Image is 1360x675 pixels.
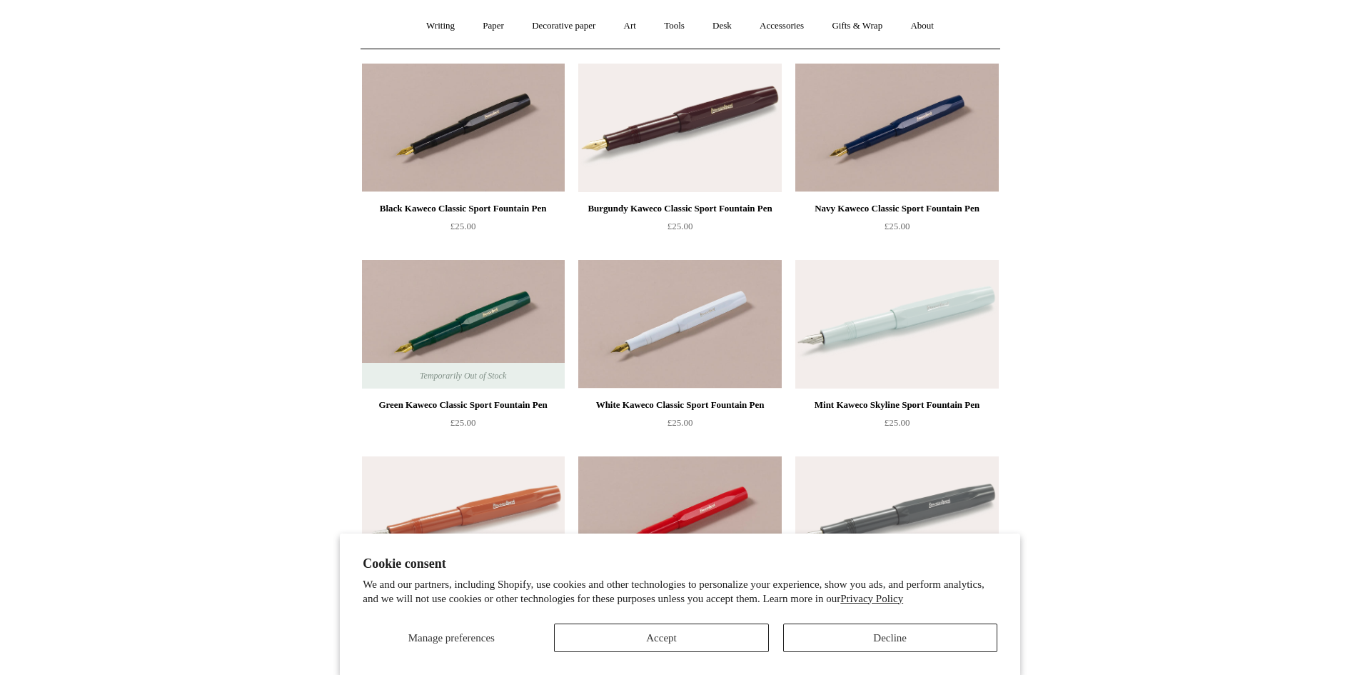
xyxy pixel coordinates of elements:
[450,221,476,231] span: £25.00
[578,456,781,585] img: Bright Red Kaweco Classic Sport Fountain Pen
[366,396,561,414] div: Green Kaweco Classic Sport Fountain Pen
[363,556,997,571] h2: Cookie consent
[611,7,649,45] a: Art
[799,200,994,217] div: Navy Kaweco Classic Sport Fountain Pen
[578,200,781,259] a: Burgundy Kaweco Classic Sport Fountain Pen £25.00
[578,396,781,455] a: White Kaweco Classic Sport Fountain Pen £25.00
[747,7,817,45] a: Accessories
[578,64,781,192] a: Burgundy Kaweco Classic Sport Fountain Pen Burgundy Kaweco Classic Sport Fountain Pen
[668,221,693,231] span: £25.00
[799,396,994,414] div: Mint Kaweco Skyline Sport Fountain Pen
[362,456,565,585] a: Orange Kaweco Skyline Sport Fountain Pen Orange Kaweco Skyline Sport Fountain Pen
[450,417,476,428] span: £25.00
[519,7,608,45] a: Decorative paper
[840,593,903,604] a: Privacy Policy
[700,7,745,45] a: Desk
[362,260,565,389] a: Green Kaweco Classic Sport Fountain Pen Green Kaweco Classic Sport Fountain Pen Temporarily Out o...
[406,363,520,389] span: Temporarily Out of Stock
[795,456,998,585] img: Grey Kaweco Skyline Sport Fountain Pen
[651,7,697,45] a: Tools
[582,396,777,414] div: White Kaweco Classic Sport Fountain Pen
[819,7,895,45] a: Gifts & Wrap
[363,578,997,606] p: We and our partners, including Shopify, use cookies and other technologies to personalize your ex...
[795,456,998,585] a: Grey Kaweco Skyline Sport Fountain Pen Grey Kaweco Skyline Sport Fountain Pen
[362,64,565,192] a: Black Kaweco Classic Sport Fountain Pen Black Kaweco Classic Sport Fountain Pen
[795,200,998,259] a: Navy Kaweco Classic Sport Fountain Pen £25.00
[578,260,781,389] a: White Kaweco Classic Sport Fountain Pen White Kaweco Classic Sport Fountain Pen
[795,64,998,192] img: Navy Kaweco Classic Sport Fountain Pen
[582,200,777,217] div: Burgundy Kaweco Classic Sport Fountain Pen
[578,260,781,389] img: White Kaweco Classic Sport Fountain Pen
[795,396,998,455] a: Mint Kaweco Skyline Sport Fountain Pen £25.00
[578,64,781,192] img: Burgundy Kaweco Classic Sport Fountain Pen
[362,64,565,192] img: Black Kaweco Classic Sport Fountain Pen
[795,64,998,192] a: Navy Kaweco Classic Sport Fountain Pen Navy Kaweco Classic Sport Fountain Pen
[885,417,910,428] span: £25.00
[578,456,781,585] a: Bright Red Kaweco Classic Sport Fountain Pen Bright Red Kaweco Classic Sport Fountain Pen
[363,624,540,652] button: Manage preferences
[362,456,565,585] img: Orange Kaweco Skyline Sport Fountain Pen
[795,260,998,389] img: Mint Kaweco Skyline Sport Fountain Pen
[897,7,947,45] a: About
[366,200,561,217] div: Black Kaweco Classic Sport Fountain Pen
[783,624,997,652] button: Decline
[362,260,565,389] img: Green Kaweco Classic Sport Fountain Pen
[362,200,565,259] a: Black Kaweco Classic Sport Fountain Pen £25.00
[795,260,998,389] a: Mint Kaweco Skyline Sport Fountain Pen Mint Kaweco Skyline Sport Fountain Pen
[554,624,768,652] button: Accept
[470,7,517,45] a: Paper
[408,632,495,644] span: Manage preferences
[362,396,565,455] a: Green Kaweco Classic Sport Fountain Pen £25.00
[413,7,468,45] a: Writing
[668,417,693,428] span: £25.00
[885,221,910,231] span: £25.00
